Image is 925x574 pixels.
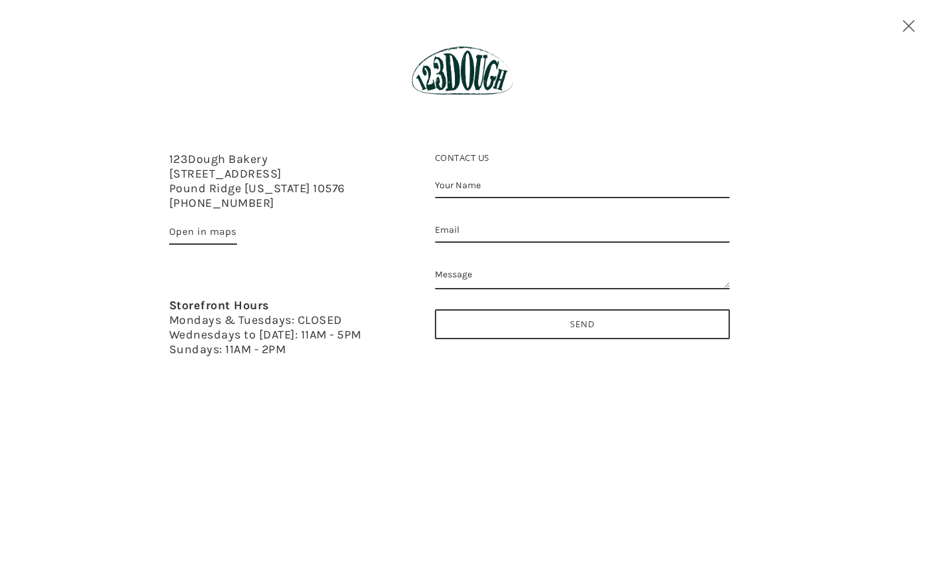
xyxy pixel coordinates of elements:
h3: Contact us [435,152,730,174]
strong: Storefront Hours [169,298,269,313]
input: Send [435,309,730,339]
input: Your Name [435,174,730,198]
a: Open in maps [169,223,237,245]
img: 123Dough Bakery [412,46,513,96]
div: 123Dough Bakery [STREET_ADDRESS] Pound Ridge [US_STATE] 10576 [169,145,362,217]
a: [PHONE_NUMBER] [169,196,274,210]
textarea: Message [435,263,730,289]
p: Mondays & Tuesdays: CLOSED Wednesdays to [DATE]: 11AM - 5PM Sundays: 11AM - 2PM [169,298,362,357]
input: Email [435,218,730,243]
